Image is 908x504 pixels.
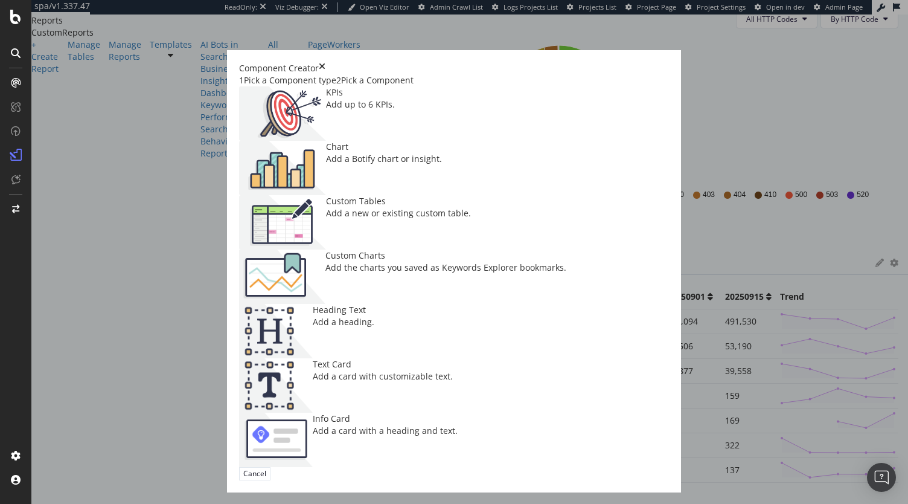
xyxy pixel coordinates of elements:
[319,62,325,74] div: times
[867,463,896,492] div: Open Intercom Messenger
[326,99,395,111] div: Add up to 6 KPIs.
[326,195,471,207] div: Custom Tables
[313,316,374,328] div: Add a heading.
[325,262,566,274] div: Add the charts you saved as Keywords Explorer bookmarks.
[313,358,453,370] div: Text Card
[239,358,313,413] img: CIPqJSrR.png
[239,467,270,480] button: Cancel
[313,370,453,383] div: Add a card with customizable text.
[244,74,336,86] div: Pick a Component type
[313,425,458,437] div: Add a card with a heading and text.
[227,50,681,492] div: modal
[239,304,313,358] img: CtJ9-kHf.png
[239,62,319,74] div: Component Creator
[239,74,244,86] div: 1
[243,468,266,479] div: Cancel
[239,195,326,250] img: CzM_nd8v.png
[239,141,326,195] img: BHjNRGjj.png
[239,250,325,304] img: Chdk0Fza.png
[325,250,566,262] div: Custom Charts
[326,86,395,99] div: KPIs
[239,86,326,141] img: __UUOcd1.png
[313,413,458,425] div: Info Card
[239,413,313,467] img: 9fcGIRyhgxRLRpur6FCk681sBQ4rDmX99LnU5EkywwAAAAAElFTkSuQmCC
[341,74,414,86] div: Pick a Component
[326,141,442,153] div: Chart
[313,304,374,316] div: Heading Text
[326,207,471,219] div: Add a new or existing custom table.
[336,74,341,86] div: 2
[326,153,442,165] div: Add a Botify chart or insight.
